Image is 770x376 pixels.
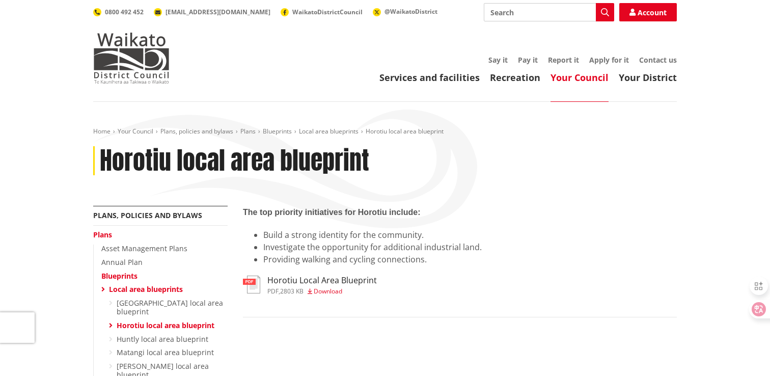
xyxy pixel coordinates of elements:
a: Local area blueprints [109,284,183,294]
a: Horotiu local area blueprint [117,320,214,330]
a: Services and facilities [379,71,480,84]
h3: Horotiu Local Area Blueprint [267,276,377,285]
nav: breadcrumb [93,127,677,136]
a: Huntly local area blueprint [117,334,208,344]
span: Download [314,287,342,296]
a: @WaikatoDistrict [373,7,437,16]
a: [EMAIL_ADDRESS][DOMAIN_NAME] [154,8,270,16]
img: document-pdf.svg [243,276,260,293]
a: Contact us [639,55,677,65]
a: Local area blueprints [299,127,359,136]
a: Recreation [490,71,540,84]
a: Your District [619,71,677,84]
li: Build a strong identity for the community. [263,229,677,241]
input: Search input [484,3,614,21]
a: [GEOGRAPHIC_DATA] local area blueprint [117,298,223,316]
a: Plans [93,230,112,239]
img: Waikato District Council - Te Kaunihera aa Takiwaa o Waikato [93,33,170,84]
li: Providing walking and cycling connections. [263,253,677,265]
span: @WaikatoDistrict [384,7,437,16]
a: Account [619,3,677,21]
a: Matangi local area blueprint [117,347,214,357]
a: Pay it [518,55,538,65]
span: 2803 KB [280,287,304,296]
li: Investigate the opportunity for additional industrial land. [263,241,677,253]
a: Say it [488,55,508,65]
span: The top priority initiatives for Horotiu include: [243,208,420,217]
a: Horotiu Local Area Blueprint pdf,2803 KB Download [243,276,377,294]
a: Your Council [551,71,609,84]
a: Plans, policies and bylaws [160,127,233,136]
span: Horotiu local area blueprint [366,127,444,136]
a: Blueprints [101,271,137,281]
div: , [267,288,377,294]
span: [EMAIL_ADDRESS][DOMAIN_NAME] [166,8,270,16]
h1: Horotiu local area blueprint [100,146,369,176]
a: Your Council [118,127,153,136]
a: Plans, policies and bylaws [93,210,202,220]
span: pdf [267,287,279,296]
a: Report it [548,55,579,65]
a: Annual Plan [101,257,143,267]
span: WaikatoDistrictCouncil [292,8,363,16]
a: 0800 492 452 [93,8,144,16]
a: Asset Management Plans [101,244,187,253]
a: WaikatoDistrictCouncil [281,8,363,16]
span: 0800 492 452 [105,8,144,16]
a: Apply for it [589,55,629,65]
a: Home [93,127,111,136]
a: Plans [240,127,256,136]
a: Blueprints [263,127,292,136]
